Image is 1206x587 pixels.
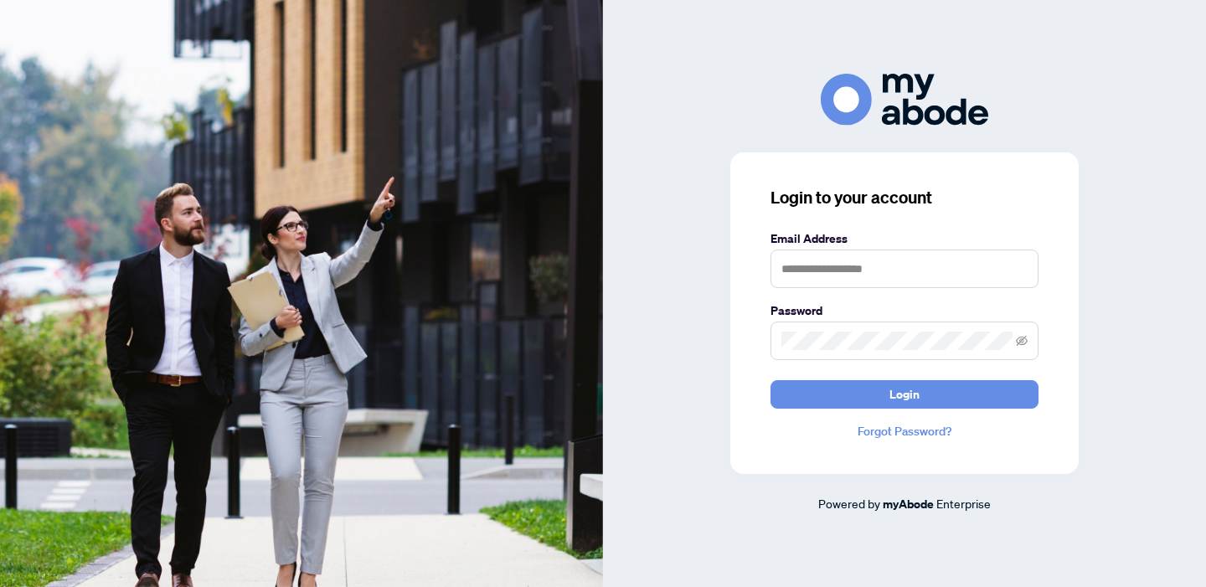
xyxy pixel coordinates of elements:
[889,381,920,408] span: Login
[936,496,991,511] span: Enterprise
[770,422,1038,440] a: Forgot Password?
[1016,335,1028,347] span: eye-invisible
[818,496,880,511] span: Powered by
[770,229,1038,248] label: Email Address
[770,301,1038,320] label: Password
[770,380,1038,409] button: Login
[821,74,988,125] img: ma-logo
[770,186,1038,209] h3: Login to your account
[883,495,934,513] a: myAbode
